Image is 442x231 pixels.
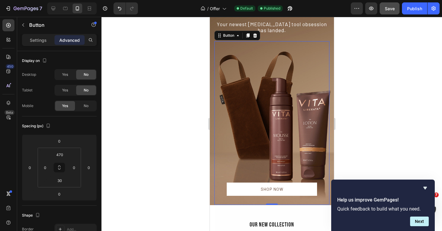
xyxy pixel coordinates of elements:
[210,5,220,12] span: Offer
[62,88,68,93] span: Yes
[25,163,34,172] input: 0
[22,57,48,65] div: Display on
[22,122,52,130] div: Spacing (px)
[264,6,280,11] span: Published
[70,163,79,172] input: 0px
[41,163,50,172] input: 0px
[114,2,138,14] div: Undo/Redo
[84,72,89,77] span: No
[6,64,14,69] div: 450
[410,217,429,226] button: Next question
[2,2,45,14] button: 7
[385,6,395,11] span: Save
[22,88,33,93] div: Tablet
[22,72,36,77] div: Desktop
[53,137,65,146] input: 0
[337,206,429,212] p: Quick feedback to build what you need.
[240,6,253,11] span: Default
[53,189,65,199] input: 0
[54,150,66,159] input: 470px
[84,163,93,172] input: 0
[54,176,66,185] input: 30px
[434,192,439,197] span: 7
[62,72,68,77] span: Yes
[422,184,429,192] button: Hide survey
[380,2,400,14] button: Save
[29,21,80,29] p: Button
[39,5,42,12] p: 7
[5,110,14,115] div: Beta
[84,103,89,109] span: No
[337,196,429,204] h2: Help us improve GemPages!
[402,2,427,14] button: Publish
[59,37,80,43] p: Advanced
[407,5,422,12] div: Publish
[207,5,209,12] span: /
[62,103,68,109] span: Yes
[337,184,429,226] div: Help us improve GemPages!
[210,17,334,231] iframe: Design area
[30,37,47,43] p: Settings
[22,103,33,109] div: Mobile
[22,211,41,220] div: Shape
[84,88,89,93] span: No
